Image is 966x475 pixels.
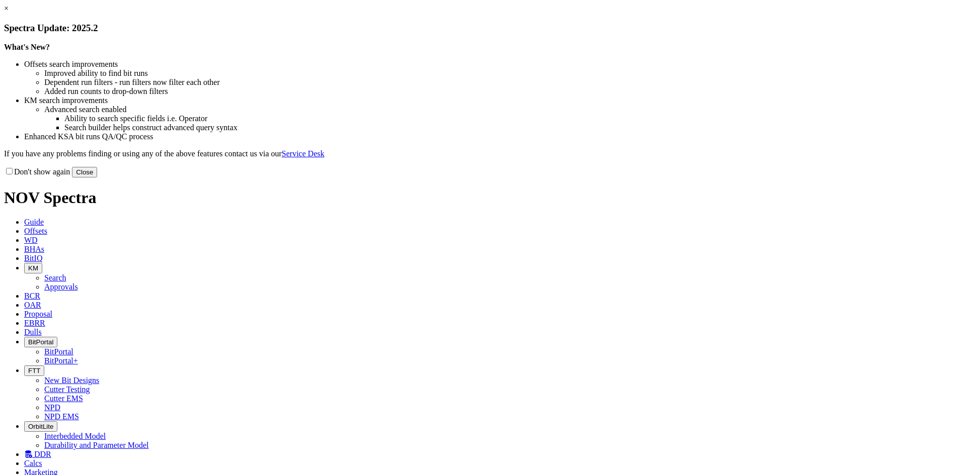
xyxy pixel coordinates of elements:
li: Offsets search improvements [24,60,962,69]
span: BitIQ [24,254,42,262]
a: Durability and Parameter Model [44,441,149,449]
li: Dependent run filters - run filters now filter each other [44,78,962,87]
span: EBRR [24,319,45,327]
a: Approvals [44,282,78,291]
strong: What's New? [4,43,50,51]
span: BCR [24,292,40,300]
span: BitPortal [28,338,53,346]
label: Don't show again [4,167,70,176]
a: NPD [44,403,60,412]
span: KM [28,264,38,272]
span: OAR [24,301,41,309]
button: Close [72,167,97,177]
span: Guide [24,218,44,226]
span: Proposal [24,310,52,318]
li: Enhanced KSA bit runs QA/QC process [24,132,962,141]
li: Improved ability to find bit runs [44,69,962,78]
h3: Spectra Update: 2025.2 [4,23,962,34]
li: KM search improvements [24,96,962,105]
a: × [4,4,9,13]
input: Don't show again [6,168,13,174]
span: BHAs [24,245,44,253]
a: Search [44,273,66,282]
li: Advanced search enabled [44,105,962,114]
span: Offsets [24,227,47,235]
li: Search builder helps construct advanced query syntax [64,123,962,132]
a: BitPortal [44,347,73,356]
a: NPD EMS [44,412,79,421]
li: Ability to search specific fields i.e. Operator [64,114,962,123]
a: Service Desk [282,149,325,158]
span: FTT [28,367,40,374]
h1: NOV Spectra [4,188,962,207]
span: Calcs [24,459,42,467]
span: DDR [34,450,51,458]
p: If you have any problems finding or using any of the above features contact us via our [4,149,962,158]
span: WD [24,236,38,244]
a: Interbedded Model [44,432,106,440]
span: OrbitLite [28,423,53,430]
a: New Bit Designs [44,376,99,385]
li: Added run counts to drop-down filters [44,87,962,96]
a: Cutter Testing [44,385,90,394]
span: Dulls [24,328,42,336]
a: BitPortal+ [44,356,78,365]
a: Cutter EMS [44,394,83,403]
